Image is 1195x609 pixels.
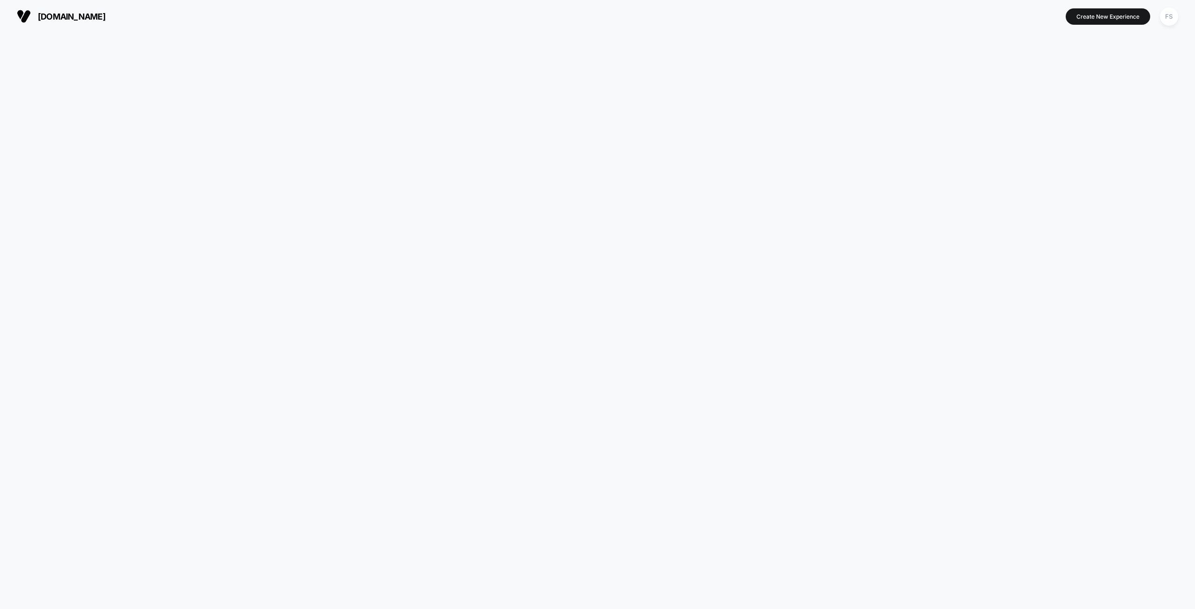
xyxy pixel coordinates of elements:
button: Create New Experience [1066,8,1150,25]
img: Visually logo [17,9,31,23]
button: [DOMAIN_NAME] [14,9,108,24]
span: [DOMAIN_NAME] [38,12,105,21]
div: FS [1160,7,1178,26]
button: FS [1157,7,1181,26]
